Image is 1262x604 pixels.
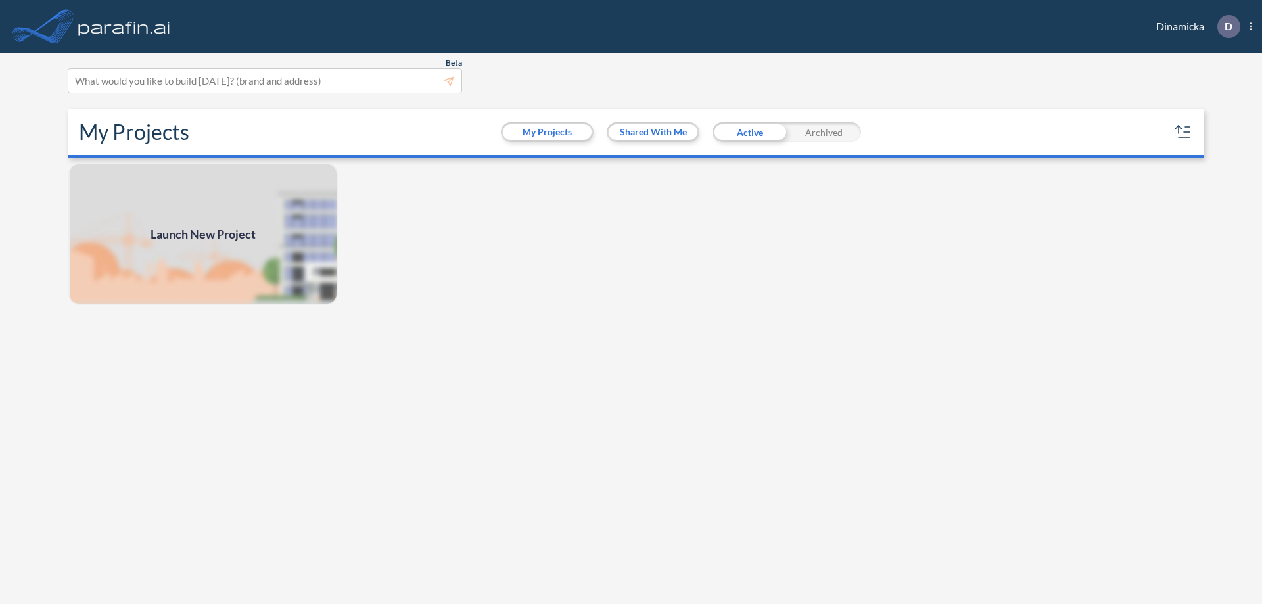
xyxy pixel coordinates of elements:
[76,13,173,39] img: logo
[1136,15,1252,38] div: Dinamicka
[713,122,787,142] div: Active
[151,225,256,243] span: Launch New Project
[68,163,338,305] a: Launch New Project
[1225,20,1232,32] p: D
[503,124,592,140] button: My Projects
[446,58,462,68] span: Beta
[787,122,861,142] div: Archived
[68,163,338,305] img: add
[1173,122,1194,143] button: sort
[79,120,189,145] h2: My Projects
[609,124,697,140] button: Shared With Me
